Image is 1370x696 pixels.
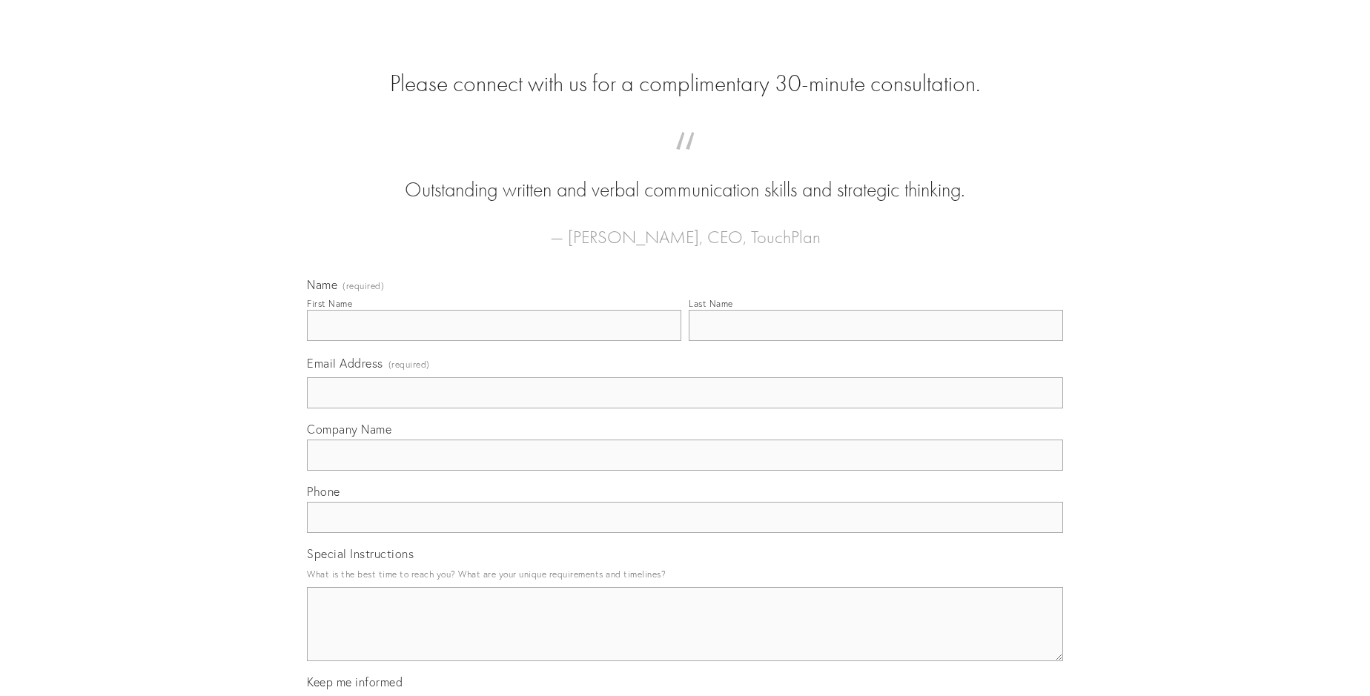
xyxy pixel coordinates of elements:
span: Keep me informed [307,675,403,689]
span: (required) [388,354,430,374]
span: Special Instructions [307,546,414,561]
span: Email Address [307,356,383,371]
span: Phone [307,484,340,499]
div: First Name [307,298,352,309]
span: Company Name [307,422,391,437]
figcaption: — [PERSON_NAME], CEO, TouchPlan [331,205,1039,252]
h2: Please connect with us for a complimentary 30-minute consultation. [307,70,1063,98]
span: (required) [342,282,384,291]
span: “ [331,147,1039,176]
blockquote: Outstanding written and verbal communication skills and strategic thinking. [331,147,1039,205]
div: Last Name [689,298,733,309]
span: Name [307,277,337,292]
p: What is the best time to reach you? What are your unique requirements and timelines? [307,564,1063,584]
